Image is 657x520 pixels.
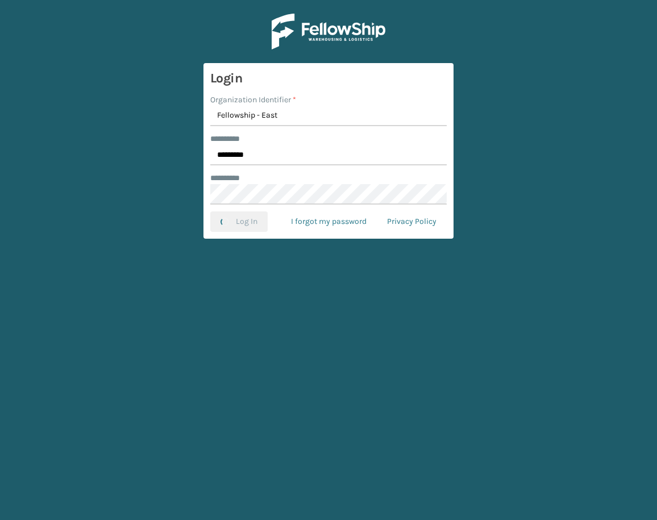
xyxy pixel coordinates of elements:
[281,211,377,232] a: I forgot my password
[377,211,447,232] a: Privacy Policy
[210,94,296,106] label: Organization Identifier
[272,14,385,49] img: Logo
[210,211,268,232] button: Log In
[210,70,447,87] h3: Login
